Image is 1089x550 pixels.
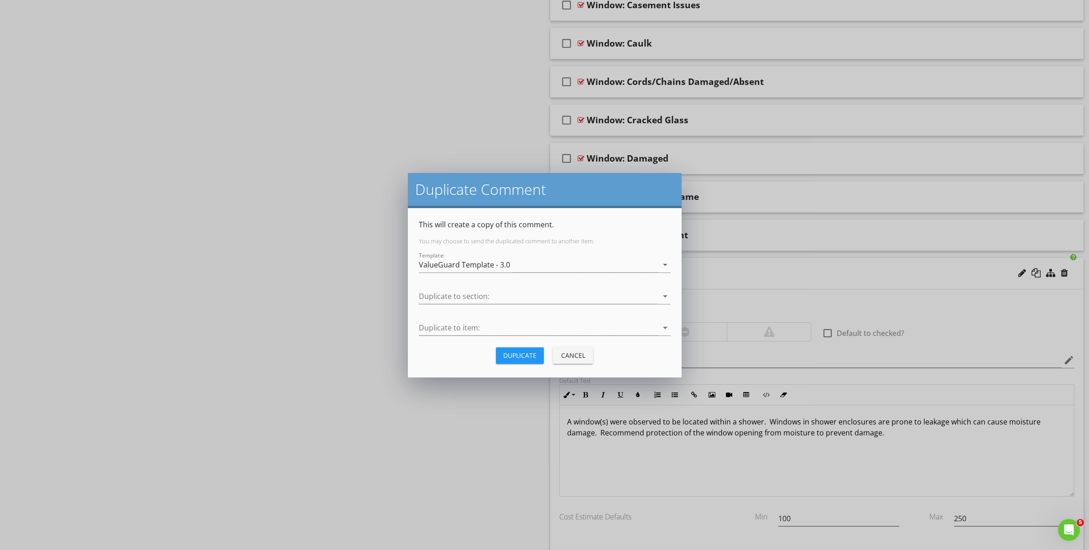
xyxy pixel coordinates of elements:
[503,351,537,360] div: Duplicate
[419,261,510,269] div: ValueGuard Template - 3.0
[560,351,586,360] div: Cancel
[660,322,671,333] i: arrow_drop_down
[419,219,671,230] p: This will create a copy of this comment.
[553,347,593,364] button: Cancel
[415,180,674,199] h2: Duplicate Comment
[660,291,671,302] i: arrow_drop_down
[1077,519,1084,526] span: 5
[660,259,671,270] i: arrow_drop_down
[419,237,671,245] p: You may choose to send the duplicated comment to another item:
[1058,519,1080,541] iframe: Intercom live chat
[496,347,544,364] button: Duplicate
